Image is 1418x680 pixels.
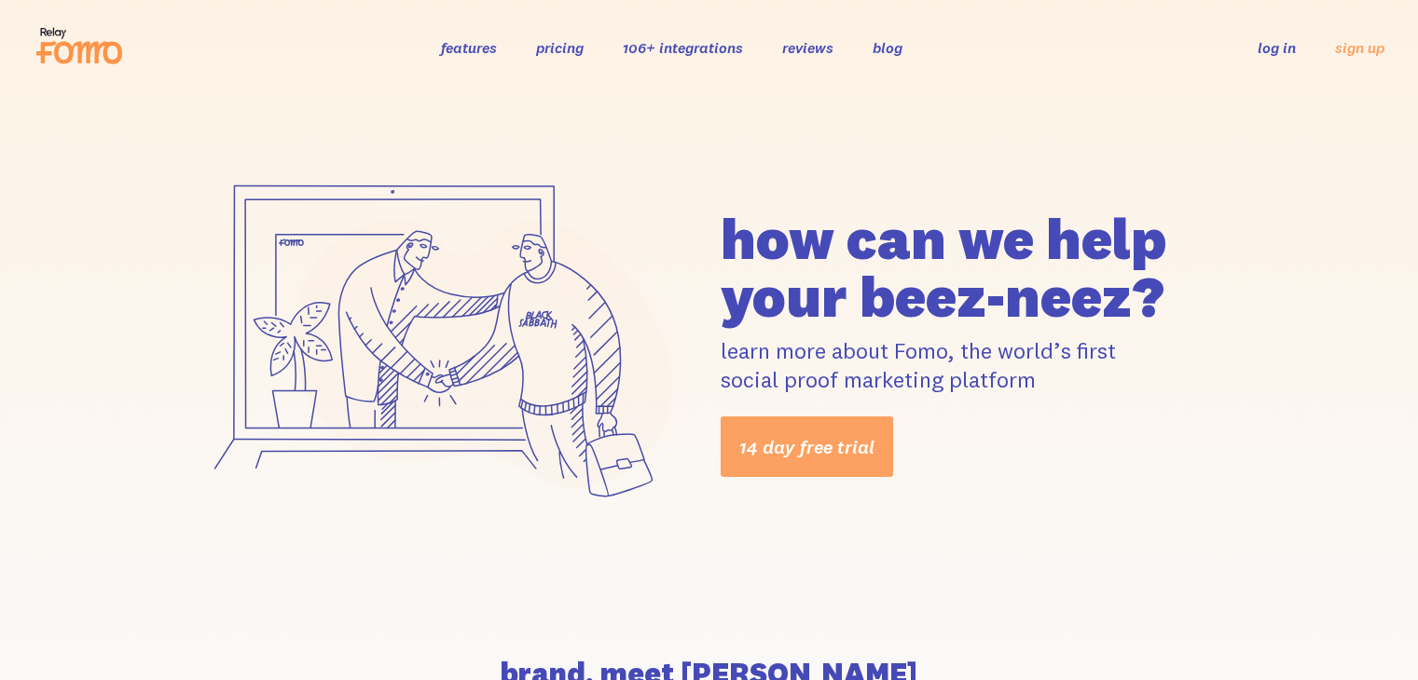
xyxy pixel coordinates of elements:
[782,38,833,57] a: reviews
[1335,38,1384,58] a: sign up
[623,38,743,57] a: 106+ integrations
[1258,38,1296,57] a: log in
[873,38,902,57] a: blog
[721,336,1230,394] p: learn more about Fomo, the world’s first social proof marketing platform
[721,416,893,477] a: 14 day free trial
[721,210,1230,325] h1: how can we help your beez-neez?
[536,38,584,57] a: pricing
[441,38,497,57] a: features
